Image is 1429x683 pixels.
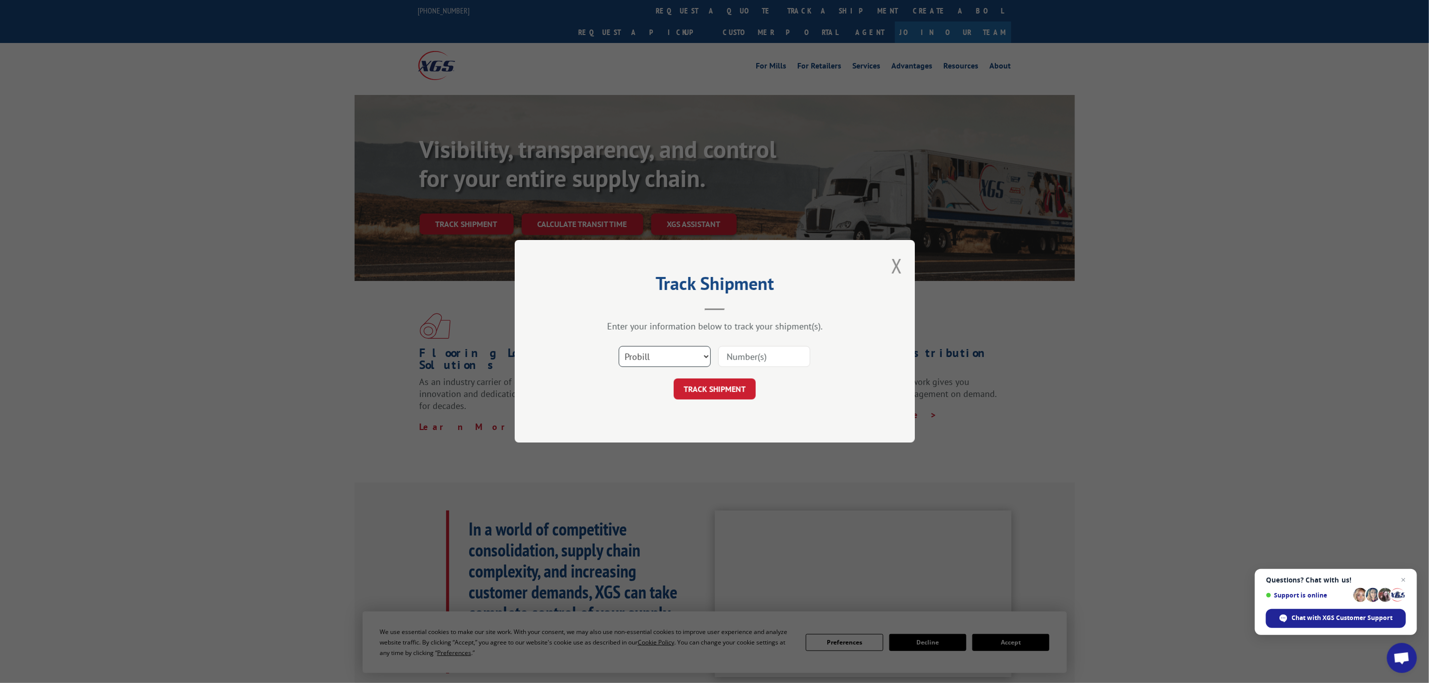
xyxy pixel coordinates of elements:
button: TRACK SHIPMENT [674,379,756,400]
span: Support is online [1266,591,1350,599]
span: Chat with XGS Customer Support [1292,613,1393,622]
div: Chat with XGS Customer Support [1266,609,1406,628]
input: Number(s) [718,346,810,367]
div: Enter your information below to track your shipment(s). [565,321,865,332]
span: Close chat [1397,574,1409,586]
span: Questions? Chat with us! [1266,576,1406,584]
h2: Track Shipment [565,276,865,295]
div: Open chat [1387,643,1417,673]
button: Close modal [891,252,902,279]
